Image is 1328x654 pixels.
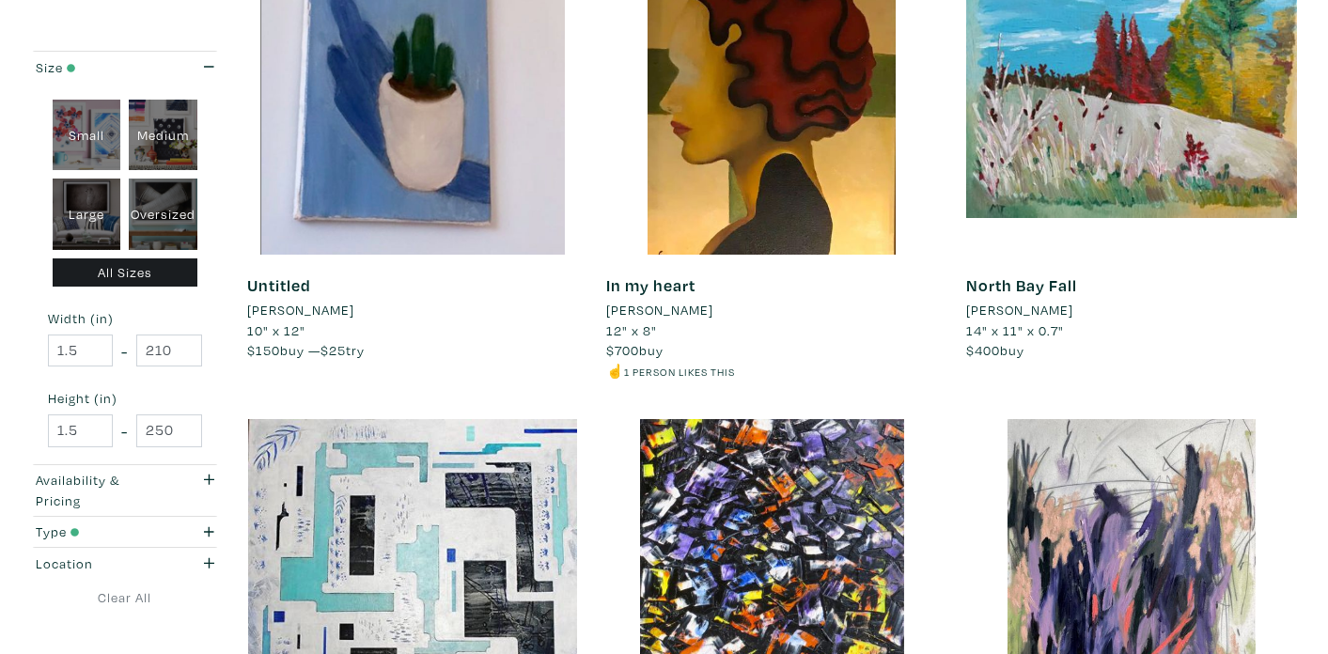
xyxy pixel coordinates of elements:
li: [PERSON_NAME] [247,300,354,320]
a: North Bay Fall [966,274,1077,296]
button: Type [31,517,219,548]
div: Size [36,57,163,78]
li: [PERSON_NAME] [966,300,1073,320]
span: 12" x 8" [606,321,657,339]
div: Oversized [129,179,197,250]
small: 1 person likes this [624,365,735,379]
div: Type [36,522,163,542]
small: Height (in) [48,392,202,405]
a: [PERSON_NAME] [247,300,579,320]
a: Untitled [247,274,311,296]
a: In my heart [606,274,695,296]
button: Location [31,548,219,579]
span: buy — try [247,341,365,359]
button: Size [31,52,219,83]
span: $150 [247,341,280,359]
span: 10" x 12" [247,321,305,339]
small: Width (in) [48,312,202,325]
span: 14" x 11" x 0.7" [966,321,1064,339]
div: Large [53,179,121,250]
span: - [121,338,128,364]
span: - [121,418,128,444]
span: $25 [320,341,346,359]
li: ☝️ [606,361,938,381]
div: Availability & Pricing [36,470,163,510]
div: Location [36,553,163,574]
a: Clear All [31,587,219,608]
a: [PERSON_NAME] [606,300,938,320]
div: All Sizes [53,258,198,288]
div: Small [53,100,121,171]
div: Medium [129,100,197,171]
li: [PERSON_NAME] [606,300,713,320]
span: buy [606,341,664,359]
button: Availability & Pricing [31,465,219,516]
span: buy [966,341,1024,359]
span: $400 [966,341,1000,359]
span: $700 [606,341,639,359]
a: [PERSON_NAME] [966,300,1298,320]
